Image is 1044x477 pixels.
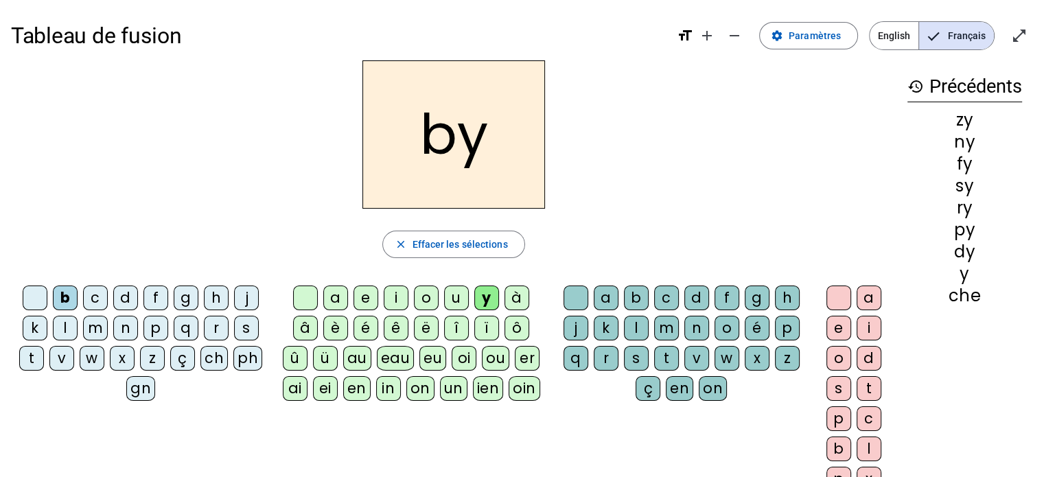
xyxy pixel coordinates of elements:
[444,316,469,340] div: î
[869,21,995,50] mat-button-toggle-group: Language selection
[636,376,660,401] div: ç
[907,222,1022,238] div: py
[870,22,918,49] span: English
[233,346,262,371] div: ph
[414,286,439,310] div: o
[353,316,378,340] div: é
[907,156,1022,172] div: fy
[857,316,881,340] div: i
[775,346,800,371] div: z
[771,30,783,42] mat-icon: settings
[474,286,499,310] div: y
[113,286,138,310] div: d
[283,376,308,401] div: ai
[509,376,540,401] div: oin
[745,346,769,371] div: x
[594,346,618,371] div: r
[564,316,588,340] div: j
[826,406,851,431] div: p
[857,437,881,461] div: l
[907,200,1022,216] div: ry
[170,346,195,371] div: ç
[110,346,135,371] div: x
[482,346,509,371] div: ou
[140,346,165,371] div: z
[419,346,446,371] div: eu
[234,286,259,310] div: j
[444,286,469,310] div: u
[19,346,44,371] div: t
[726,27,743,44] mat-icon: remove
[1011,27,1028,44] mat-icon: open_in_full
[83,316,108,340] div: m
[384,316,408,340] div: ê
[693,22,721,49] button: Augmenter la taille de la police
[594,316,618,340] div: k
[826,376,851,401] div: s
[414,316,439,340] div: ë
[684,316,709,340] div: n
[624,346,649,371] div: s
[174,316,198,340] div: q
[53,286,78,310] div: b
[200,346,228,371] div: ch
[234,316,259,340] div: s
[907,288,1022,304] div: che
[83,286,108,310] div: c
[313,346,338,371] div: ü
[677,27,693,44] mat-icon: format_size
[775,316,800,340] div: p
[745,316,769,340] div: é
[394,238,406,251] mat-icon: close
[699,376,727,401] div: on
[564,346,588,371] div: q
[323,286,348,310] div: a
[323,316,348,340] div: è
[907,134,1022,150] div: ny
[759,22,858,49] button: Paramètres
[440,376,467,401] div: un
[53,316,78,340] div: l
[11,14,666,58] h1: Tableau de fusion
[473,376,504,401] div: ien
[857,406,881,431] div: c
[1006,22,1033,49] button: Entrer en plein écran
[174,286,198,310] div: g
[384,286,408,310] div: i
[857,346,881,371] div: d
[745,286,769,310] div: g
[283,346,308,371] div: û
[857,376,881,401] div: t
[376,376,401,401] div: in
[624,286,649,310] div: b
[666,376,693,401] div: en
[23,316,47,340] div: k
[907,78,924,95] mat-icon: history
[143,316,168,340] div: p
[654,316,679,340] div: m
[293,316,318,340] div: â
[919,22,994,49] span: Français
[362,60,545,209] h2: by
[826,437,851,461] div: b
[377,346,415,371] div: eau
[353,286,378,310] div: e
[412,236,507,253] span: Effacer les sélections
[113,316,138,340] div: n
[49,346,74,371] div: v
[907,244,1022,260] div: dy
[452,346,476,371] div: oi
[684,346,709,371] div: v
[857,286,881,310] div: a
[721,22,748,49] button: Diminuer la taille de la police
[406,376,434,401] div: on
[204,286,229,310] div: h
[715,346,739,371] div: w
[343,376,371,401] div: en
[826,316,851,340] div: e
[907,71,1022,102] h3: Précédents
[684,286,709,310] div: d
[204,316,229,340] div: r
[907,112,1022,128] div: zy
[624,316,649,340] div: l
